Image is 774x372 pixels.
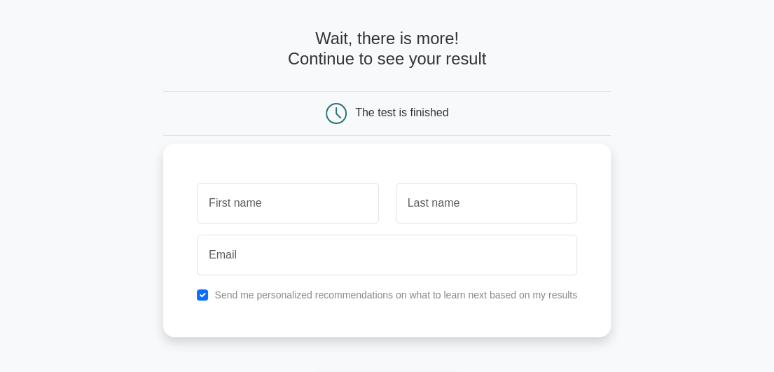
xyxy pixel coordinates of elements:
[197,183,378,223] input: First name
[163,29,611,69] h4: Wait, there is more! Continue to see your result
[396,183,577,223] input: Last name
[197,235,577,275] input: Email
[355,107,448,119] div: The test is finished
[214,289,577,301] label: Send me personalized recommendations on what to learn next based on my results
